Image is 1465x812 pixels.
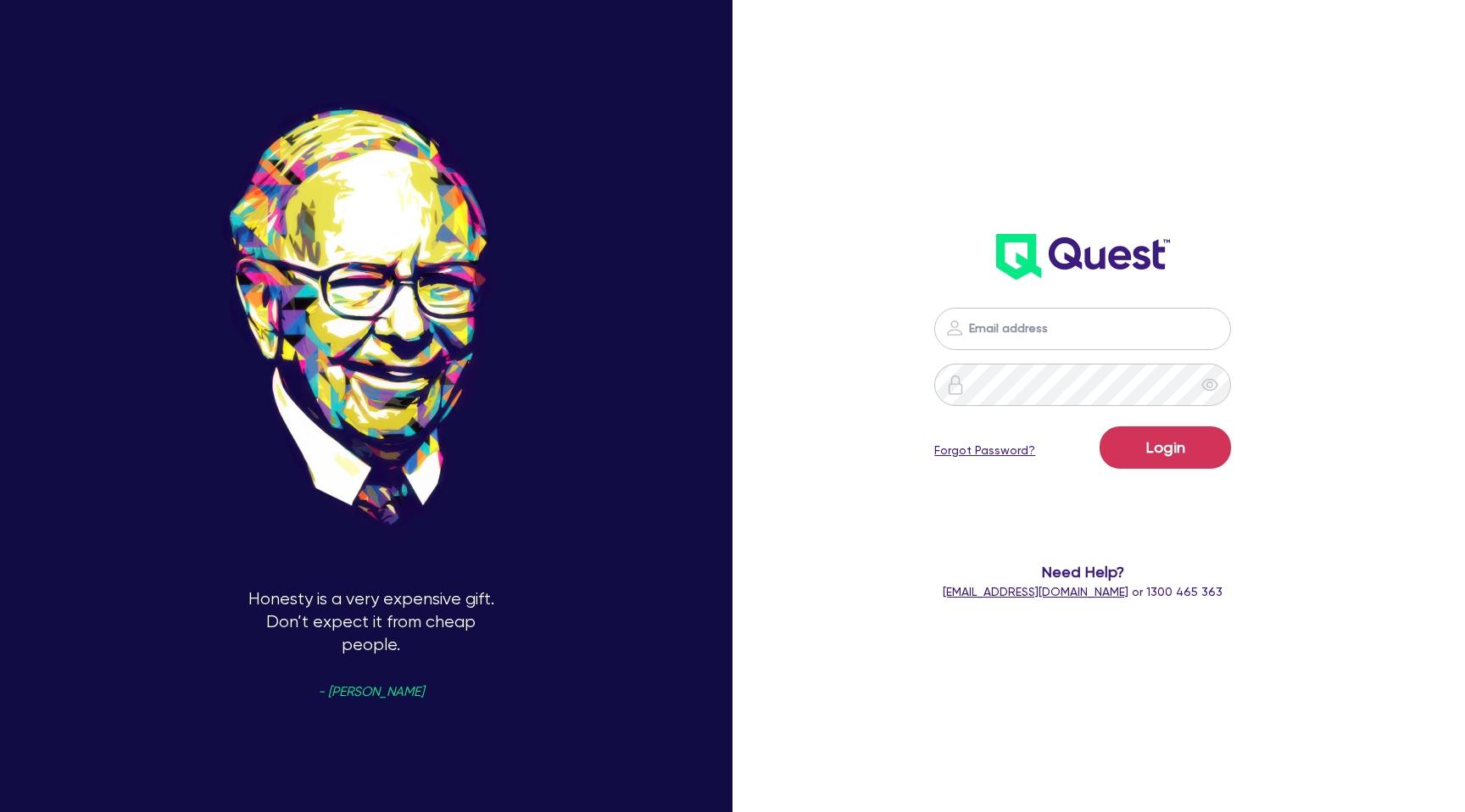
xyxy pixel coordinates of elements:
button: Login [1100,426,1231,469]
img: icon-password [944,318,965,338]
span: Need Help? [889,560,1277,583]
a: Forgot Password? [934,442,1035,459]
img: icon-password [945,375,966,395]
span: - [PERSON_NAME] [318,686,424,698]
input: Email address [934,308,1231,350]
a: [EMAIL_ADDRESS][DOMAIN_NAME] [943,585,1128,598]
span: eye [1201,376,1218,393]
span: or 1300 465 363 [943,585,1223,598]
img: wH2k97JdezQIQAAAABJRU5ErkJggg== [996,234,1170,280]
